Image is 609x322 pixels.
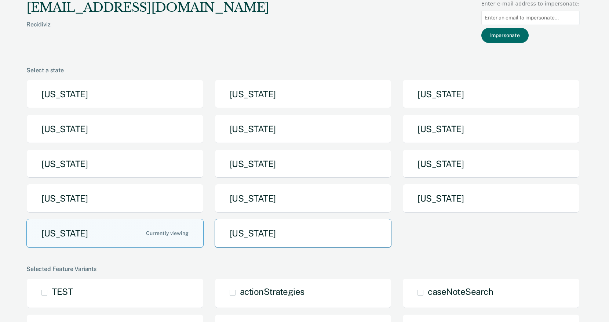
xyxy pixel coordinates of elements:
button: [US_STATE] [402,184,580,213]
button: [US_STATE] [26,149,204,178]
button: [US_STATE] [402,149,580,178]
div: Selected Feature Variants [26,265,580,272]
button: [US_STATE] [402,115,580,144]
button: [US_STATE] [215,184,392,213]
span: actionStrategies [240,286,304,297]
button: [US_STATE] [26,80,204,109]
button: [US_STATE] [402,80,580,109]
input: Enter an email to impersonate... [481,11,580,25]
button: [US_STATE] [215,115,392,144]
button: [US_STATE] [215,219,392,248]
div: Select a state [26,67,580,74]
button: [US_STATE] [26,184,204,213]
button: [US_STATE] [215,149,392,178]
button: [US_STATE] [26,219,204,248]
button: [US_STATE] [26,115,204,144]
span: TEST [52,286,73,297]
button: [US_STATE] [215,80,392,109]
div: Recidiviz [26,21,269,40]
button: Impersonate [481,28,529,43]
span: caseNoteSearch [428,286,493,297]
